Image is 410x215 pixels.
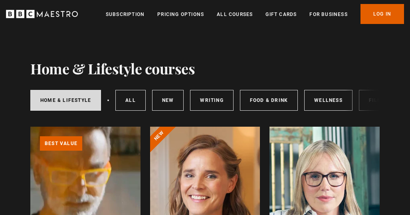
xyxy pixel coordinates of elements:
nav: Primary [106,4,404,24]
a: Pricing Options [157,10,204,18]
h1: Home & Lifestyle courses [30,60,195,77]
a: Home & Lifestyle [30,90,101,111]
a: Subscription [106,10,145,18]
a: Gift Cards [265,10,297,18]
a: Food & Drink [240,90,298,111]
a: Writing [190,90,233,111]
svg: BBC Maestro [6,8,78,20]
a: For business [309,10,347,18]
a: Log In [360,4,404,24]
a: All Courses [217,10,253,18]
a: All [115,90,146,111]
a: New [152,90,184,111]
p: Best value [40,136,82,151]
a: Wellness [304,90,353,111]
